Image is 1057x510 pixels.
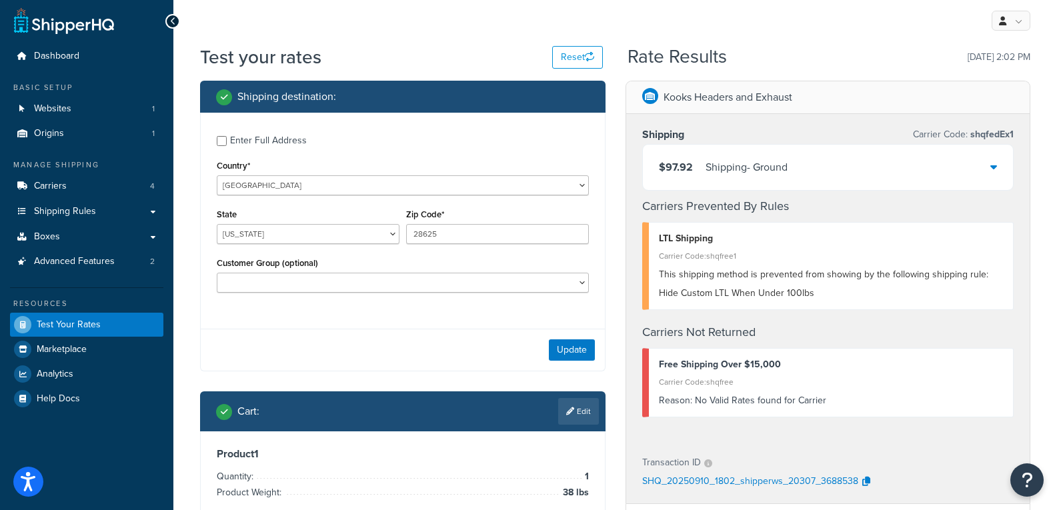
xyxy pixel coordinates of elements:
[659,373,1004,391] div: Carrier Code: shqfree
[10,225,163,249] a: Boxes
[217,469,257,483] span: Quantity:
[706,158,788,177] div: Shipping - Ground
[37,369,73,380] span: Analytics
[10,174,163,199] li: Carriers
[150,256,155,267] span: 2
[10,97,163,121] a: Websites1
[34,51,79,62] span: Dashboard
[659,229,1004,248] div: LTL Shipping
[10,249,163,274] li: Advanced Features
[152,103,155,115] span: 1
[659,267,988,300] span: This shipping method is prevented from showing by the following shipping rule: Hide Custom LTL Wh...
[10,97,163,121] li: Websites
[10,337,163,361] a: Marketplace
[230,131,307,150] div: Enter Full Address
[558,398,599,425] a: Edit
[217,447,589,461] h3: Product 1
[642,128,684,141] h3: Shipping
[217,161,250,171] label: Country*
[659,247,1004,265] div: Carrier Code: shqfree1
[152,128,155,139] span: 1
[10,44,163,69] a: Dashboard
[10,387,163,411] a: Help Docs
[34,256,115,267] span: Advanced Features
[642,472,858,492] p: SHQ_20250910_1802_shipperws_20307_3688538
[659,159,693,175] span: $97.92
[560,485,589,501] span: 38 lbs
[200,44,321,70] h1: Test your rates
[10,362,163,386] a: Analytics
[642,197,1014,215] h4: Carriers Prevented By Rules
[34,206,96,217] span: Shipping Rules
[10,174,163,199] a: Carriers4
[34,103,71,115] span: Websites
[628,47,727,67] h2: Rate Results
[642,453,701,472] p: Transaction ID
[549,339,595,361] button: Update
[217,258,318,268] label: Customer Group (optional)
[582,469,589,485] span: 1
[10,298,163,309] div: Resources
[968,48,1030,67] p: [DATE] 2:02 PM
[37,393,80,405] span: Help Docs
[237,405,259,417] h2: Cart :
[10,249,163,274] a: Advanced Features2
[37,344,87,355] span: Marketplace
[10,121,163,146] a: Origins1
[913,125,1014,144] p: Carrier Code:
[659,355,1004,374] div: Free Shipping Over $15,000
[217,136,227,146] input: Enter Full Address
[406,209,444,219] label: Zip Code*
[150,181,155,192] span: 4
[968,127,1014,141] span: shqfedEx1
[217,485,285,499] span: Product Weight:
[10,159,163,171] div: Manage Shipping
[10,313,163,337] a: Test Your Rates
[664,88,792,107] p: Kooks Headers and Exhaust
[237,91,336,103] h2: Shipping destination :
[34,231,60,243] span: Boxes
[34,181,67,192] span: Carriers
[659,391,1004,410] div: No Valid Rates found for Carrier
[10,199,163,224] a: Shipping Rules
[659,393,692,407] span: Reason:
[1010,463,1044,497] button: Open Resource Center
[552,46,603,69] button: Reset
[10,121,163,146] li: Origins
[37,319,101,331] span: Test Your Rates
[34,128,64,139] span: Origins
[217,209,237,219] label: State
[642,323,1014,341] h4: Carriers Not Returned
[10,82,163,93] div: Basic Setup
